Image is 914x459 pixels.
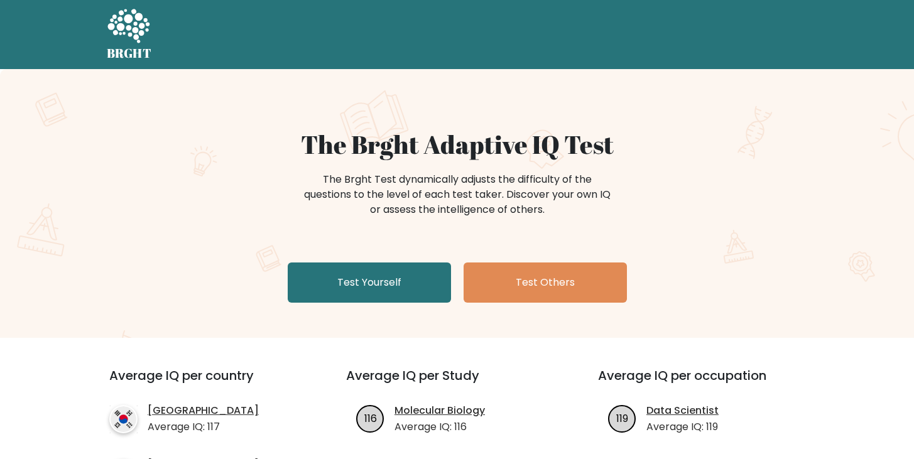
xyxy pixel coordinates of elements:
[646,403,719,418] a: Data Scientist
[346,368,568,398] h3: Average IQ per Study
[394,419,485,435] p: Average IQ: 116
[107,46,152,61] h5: BRGHT
[394,403,485,418] a: Molecular Biology
[288,262,451,303] a: Test Yourself
[148,403,259,418] a: [GEOGRAPHIC_DATA]
[646,419,719,435] p: Average IQ: 119
[109,368,301,398] h3: Average IQ per country
[364,411,377,425] text: 116
[107,5,152,64] a: BRGHT
[598,368,820,398] h3: Average IQ per occupation
[300,172,614,217] div: The Brght Test dynamically adjusts the difficulty of the questions to the level of each test take...
[151,129,764,159] h1: The Brght Adaptive IQ Test
[148,419,259,435] p: Average IQ: 117
[616,411,628,425] text: 119
[464,262,627,303] a: Test Others
[109,405,138,433] img: country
